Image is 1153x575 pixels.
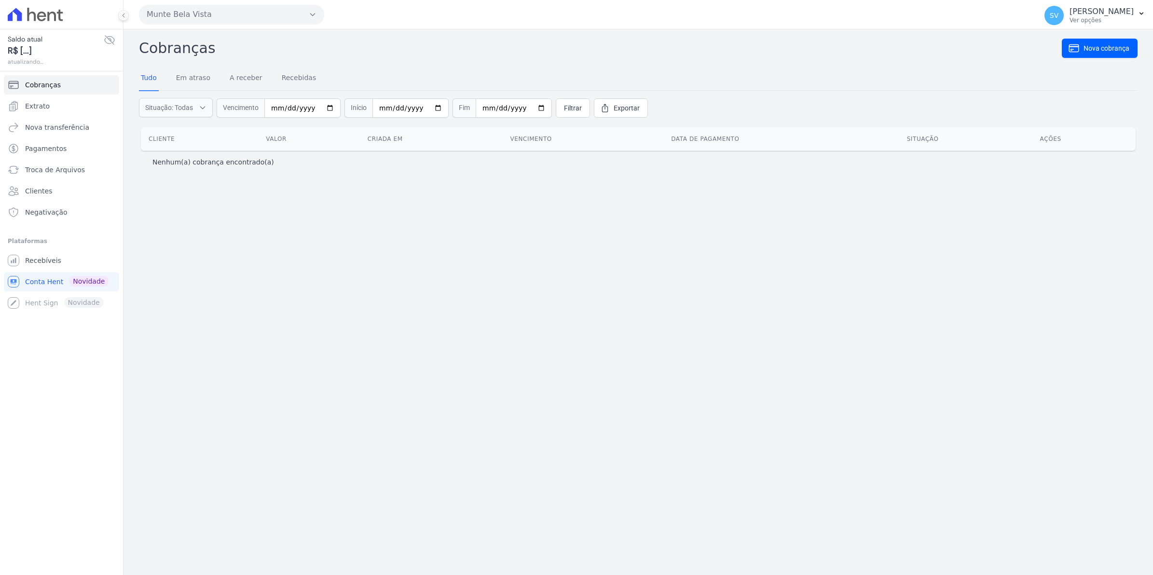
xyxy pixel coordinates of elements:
[344,98,372,118] span: Início
[25,123,89,132] span: Nova transferência
[4,181,119,201] a: Clientes
[4,75,119,95] a: Cobranças
[152,157,274,167] p: Nenhum(a) cobrança encontrado(a)
[280,66,318,91] a: Recebidas
[174,66,212,91] a: Em atraso
[139,37,1062,59] h2: Cobranças
[8,44,104,57] span: R$ [...]
[25,165,85,175] span: Troca de Arquivos
[4,139,119,158] a: Pagamentos
[4,251,119,270] a: Recebíveis
[25,80,61,90] span: Cobranças
[25,186,52,196] span: Clientes
[4,96,119,116] a: Extrato
[1062,39,1138,58] a: Nova cobrança
[217,98,264,118] span: Vencimento
[228,66,264,91] a: A receber
[69,276,109,287] span: Novidade
[4,203,119,222] a: Negativação
[141,127,258,151] th: Cliente
[139,98,213,117] button: Situação: Todas
[139,5,324,24] button: Munte Bela Vista
[8,57,104,66] span: atualizando...
[1037,2,1153,29] button: SV [PERSON_NAME] Ver opções
[1050,12,1058,19] span: SV
[556,98,590,118] a: Filtrar
[8,75,115,313] nav: Sidebar
[25,256,61,265] span: Recebíveis
[4,272,119,291] a: Conta Hent Novidade
[139,66,159,91] a: Tudo
[899,127,1032,151] th: Situação
[594,98,648,118] a: Exportar
[1032,127,1136,151] th: Ações
[663,127,899,151] th: Data de pagamento
[8,34,104,44] span: Saldo atual
[145,103,193,112] span: Situação: Todas
[25,101,50,111] span: Extrato
[502,127,663,151] th: Vencimento
[4,160,119,179] a: Troca de Arquivos
[1084,43,1129,53] span: Nova cobrança
[360,127,503,151] th: Criada em
[453,98,476,118] span: Fim
[614,103,640,113] span: Exportar
[25,144,67,153] span: Pagamentos
[4,118,119,137] a: Nova transferência
[25,207,68,217] span: Negativação
[258,127,360,151] th: Valor
[1070,16,1134,24] p: Ver opções
[1070,7,1134,16] p: [PERSON_NAME]
[8,235,115,247] div: Plataformas
[25,277,63,287] span: Conta Hent
[564,103,582,113] span: Filtrar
